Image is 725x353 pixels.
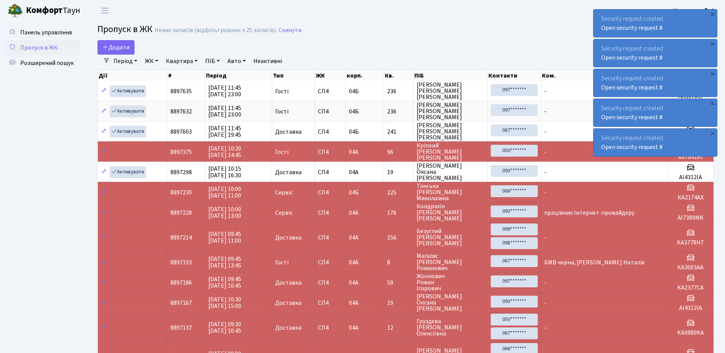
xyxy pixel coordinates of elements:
span: 59 [387,280,410,286]
span: 8897375 [170,148,192,156]
span: 04А [349,324,358,332]
span: 04А [349,148,358,156]
span: [DATE] 09:30 [DATE] 10:45 [208,320,241,335]
span: СП4 [318,129,342,135]
span: 236 [387,108,410,115]
a: Авто [224,55,249,68]
a: ЖК [142,55,161,68]
span: 236 [387,88,410,94]
span: - [544,168,547,176]
span: 04Б [349,128,359,136]
div: Security request created [594,10,717,37]
span: 8897298 [170,168,192,176]
span: 04А [349,279,358,287]
span: 8897193 [170,258,192,267]
span: Доставка [275,235,302,241]
span: Доставка [275,300,302,306]
span: [DATE] 09:45 [DATE] 10:45 [208,275,241,290]
h5: КА3003АА [671,264,710,271]
th: Контакти [488,70,541,81]
span: працівник Інтернет-провайдеру [544,209,634,217]
span: СП4 [318,325,342,331]
th: ЖК [315,70,346,81]
th: Кв. [384,70,414,81]
span: 225 [387,189,410,196]
span: 04Б [349,107,359,116]
span: 8897635 [170,87,192,96]
span: - [544,279,547,287]
span: [DATE] 11:45 [DATE] 19:45 [208,124,241,139]
span: СП4 [318,108,342,115]
span: - [544,233,547,242]
span: 8897186 [170,279,192,287]
div: Немає записів (відфільтровано з 25 записів). [154,27,277,34]
span: Кондрахін [PERSON_NAME] [PERSON_NAME] [417,203,484,222]
h5: KA2377CA [671,284,710,291]
span: 04А [349,233,358,242]
a: Open security request # [601,83,663,92]
span: 8897214 [170,233,192,242]
span: СП4 [318,300,342,306]
span: 241 [387,129,410,135]
span: Панель управління [20,28,72,37]
span: 176 [387,210,410,216]
span: [PERSON_NAME] [PERSON_NAME] [PERSON_NAME] [417,82,484,100]
span: 04А [349,258,358,267]
span: 04Б [349,87,359,96]
th: # [167,70,205,81]
span: [PERSON_NAME] Оксана [PERSON_NAME] [417,163,484,181]
span: Пропуск в ЖК [97,23,152,36]
span: - [544,188,547,197]
span: 8897137 [170,324,192,332]
h5: АІ4312ІА [671,174,710,181]
a: Активувати [110,105,146,117]
a: Open security request # [601,24,663,32]
a: Період [110,55,140,68]
h5: АХ7641КІ [671,154,710,161]
div: Security request created [594,99,717,126]
span: [PERSON_NAME] [PERSON_NAME] [PERSON_NAME] [417,122,484,141]
a: Розширений пошук [4,55,80,71]
span: Пропуск в ЖК [20,44,58,52]
span: СП4 [318,149,342,155]
span: 156 [387,235,410,241]
span: БМВ чорна, [PERSON_NAME] Наталія [544,258,644,267]
span: Груздєва [PERSON_NAME] Олексіївна [417,318,484,337]
span: СП4 [318,259,342,266]
span: Гості [275,259,289,266]
a: ПІБ [202,55,223,68]
span: 04Б [349,188,359,197]
span: [DATE] 11:45 [DATE] 23:00 [208,84,241,99]
button: Переключити навігацію [96,4,115,17]
a: Open security request # [601,53,663,62]
div: × [709,70,716,78]
th: Ком. [541,70,668,81]
th: Тип [272,70,315,81]
span: [DATE] 09:45 [DATE] 11:00 [208,230,241,245]
span: [DATE] 10:15 [DATE] 16:30 [208,165,241,180]
span: 8897167 [170,299,192,307]
span: СП4 [318,169,342,175]
span: Сервіс [275,189,293,196]
span: - [544,299,547,307]
span: - [544,128,547,136]
span: Магаляс [PERSON_NAME] Романович [417,253,484,271]
span: 8897228 [170,209,192,217]
span: Доставка [275,280,302,286]
a: Неактивні [250,55,285,68]
a: Активувати [110,166,146,178]
span: - [544,148,547,156]
th: ПІБ [414,70,487,81]
span: Гості [275,108,289,115]
th: корп. [346,70,384,81]
div: × [709,10,716,18]
div: Security request created [594,39,717,67]
img: logo.png [8,3,23,18]
span: Доставка [275,129,302,135]
span: [DATE] 10:00 [DATE] 13:00 [208,205,241,220]
span: Жолнович Роман Ігорович [417,273,484,291]
span: [DATE] 10:30 [DATE] 14:45 [208,144,241,159]
h5: КА2174АХ [671,194,710,201]
span: 8897603 [170,128,192,136]
h5: KA3778HT [671,239,710,246]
